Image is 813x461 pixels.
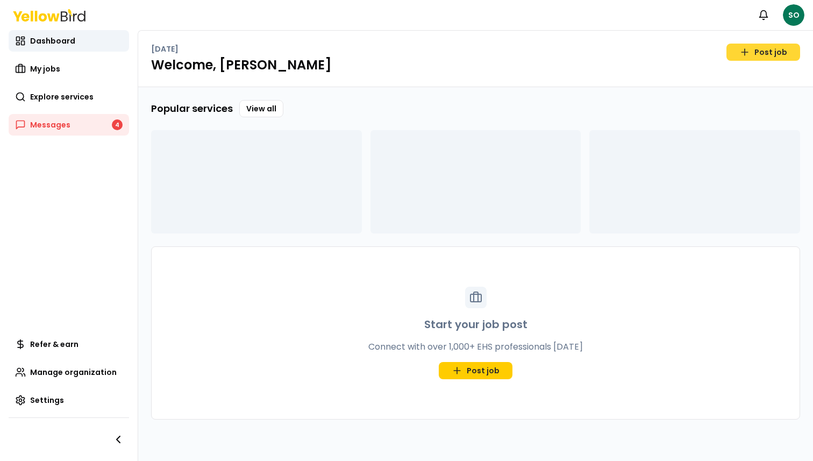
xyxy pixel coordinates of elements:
[726,44,800,61] a: Post job
[239,100,283,117] a: View all
[783,4,804,26] span: SO
[9,389,129,411] a: Settings
[9,361,129,383] a: Manage organization
[30,395,64,406] span: Settings
[9,334,129,355] a: Refer & earn
[9,30,129,52] a: Dashboard
[9,86,129,108] a: Explore services
[9,114,129,136] a: Messages4
[30,367,117,378] span: Manage organization
[30,36,75,46] span: Dashboard
[368,341,583,353] p: Connect with over 1,000+ EHS professionals [DATE]
[439,362,512,379] a: Post job
[30,339,79,350] span: Refer & earn
[151,44,179,54] p: [DATE]
[30,63,60,74] span: My jobs
[424,317,527,332] h3: Start your job post
[151,101,233,116] h3: Popular services
[30,119,70,130] span: Messages
[30,91,94,102] span: Explore services
[112,119,123,130] div: 4
[151,56,800,74] h1: Welcome, [PERSON_NAME]
[9,58,129,80] a: My jobs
